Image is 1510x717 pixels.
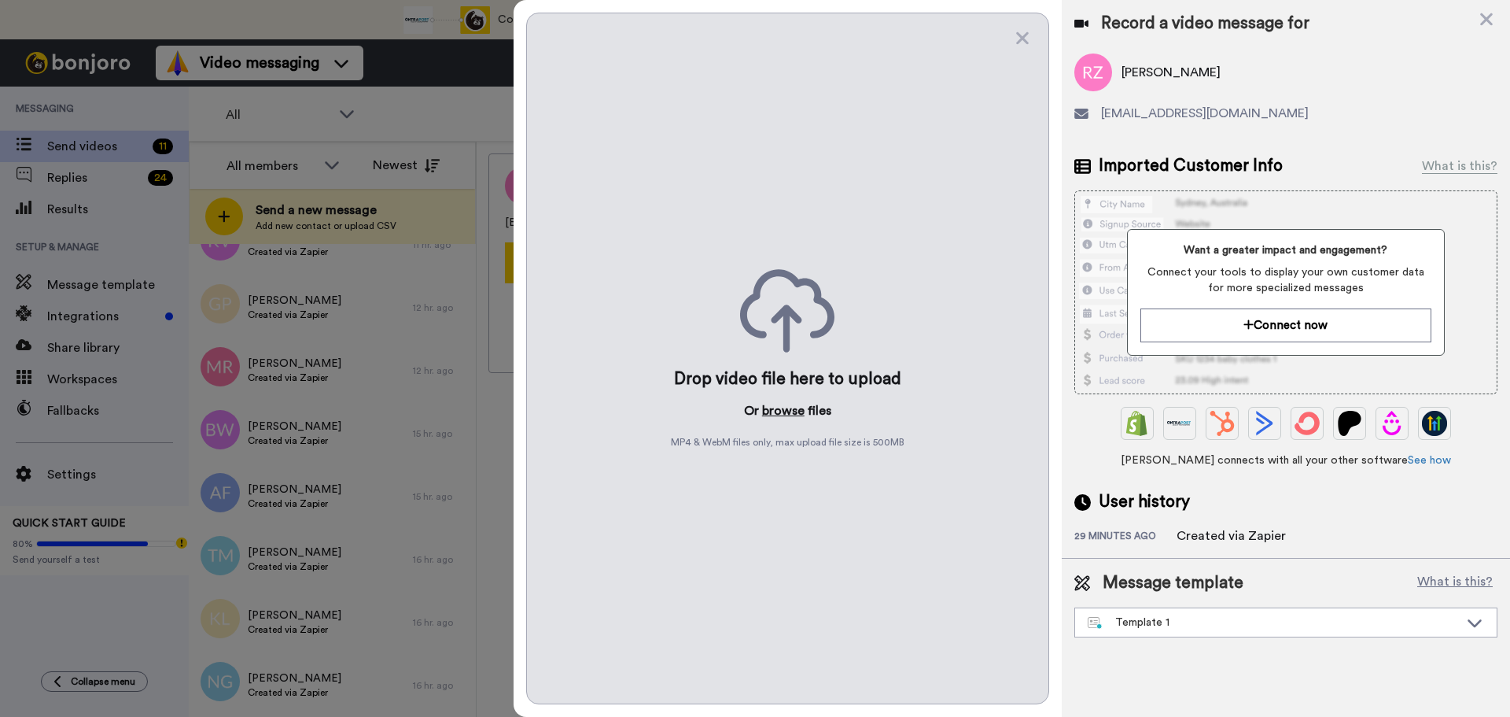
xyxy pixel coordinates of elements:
[1099,154,1283,178] span: Imported Customer Info
[1295,411,1320,436] img: ConvertKit
[1074,453,1497,468] span: [PERSON_NAME] connects with all your other software
[671,436,904,449] span: MP4 & WebM files only, max upload file size is 500 MB
[1177,527,1286,545] div: Created via Zapier
[1140,242,1431,258] span: Want a greater impact and engagement?
[744,401,831,420] p: Or files
[1103,571,1243,595] span: Message template
[1140,264,1431,296] span: Connect your tools to display your own customer data for more specialized messages
[1099,490,1190,514] span: User history
[1412,571,1497,595] button: What is this?
[1167,411,1192,436] img: Ontraport
[1379,411,1405,436] img: Drip
[1088,617,1103,630] img: nextgen-template.svg
[1210,411,1235,436] img: Hubspot
[1408,455,1451,466] a: See how
[1422,411,1447,436] img: GoHighLevel
[1422,157,1497,176] div: What is this?
[1125,411,1150,436] img: Shopify
[1088,615,1459,630] div: Template 1
[762,401,805,420] button: browse
[1337,411,1362,436] img: Patreon
[1074,530,1177,545] div: 29 minutes ago
[1252,411,1277,436] img: ActiveCampaign
[1140,309,1431,342] button: Connect now
[674,368,901,390] div: Drop video file here to upload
